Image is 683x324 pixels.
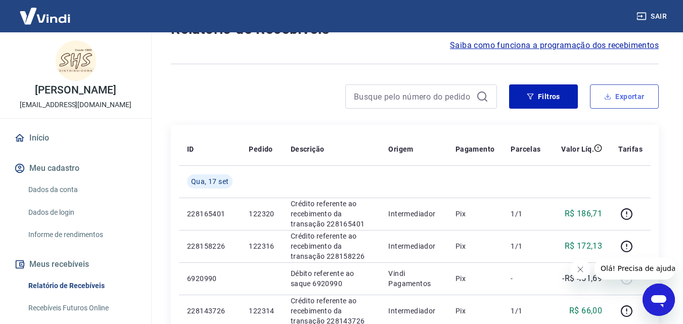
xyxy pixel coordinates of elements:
[191,176,229,187] span: Qua, 17 set
[291,199,373,229] p: Crédito referente ao recebimento da transação 228165401
[456,209,495,219] p: Pix
[456,144,495,154] p: Pagamento
[511,209,540,219] p: 1/1
[24,179,139,200] a: Dados da conta
[12,127,139,149] a: Início
[291,231,373,261] p: Crédito referente ao recebimento da transação 228158226
[456,306,495,316] p: Pix
[249,209,274,219] p: 122320
[388,241,439,251] p: Intermediador
[12,157,139,179] button: Meu cadastro
[618,144,643,154] p: Tarifas
[249,241,274,251] p: 122316
[388,268,439,289] p: Vindi Pagamentos
[249,306,274,316] p: 122314
[6,7,85,15] span: Olá! Precisa de ajuda?
[634,7,671,26] button: Sair
[187,241,233,251] p: 228158226
[56,40,96,81] img: 9ebf16b8-e23d-4c4e-a790-90555234a76e.jpeg
[388,306,439,316] p: Intermediador
[24,202,139,223] a: Dados de login
[20,100,131,110] p: [EMAIL_ADDRESS][DOMAIN_NAME]
[388,144,413,154] p: Origem
[456,241,495,251] p: Pix
[187,273,233,284] p: 6920990
[595,257,675,280] iframe: Mensagem da empresa
[509,84,578,109] button: Filtros
[12,1,78,31] img: Vindi
[450,39,659,52] a: Saiba como funciona a programação dos recebimentos
[590,84,659,109] button: Exportar
[24,275,139,296] a: Relatório de Recebíveis
[388,209,439,219] p: Intermediador
[24,224,139,245] a: Informe de rendimentos
[565,240,603,252] p: R$ 172,13
[187,209,233,219] p: 228165401
[511,273,540,284] p: -
[187,306,233,316] p: 228143726
[187,144,194,154] p: ID
[511,241,540,251] p: 1/1
[354,89,472,104] input: Busque pelo número do pedido
[249,144,272,154] p: Pedido
[565,208,603,220] p: R$ 186,71
[291,268,373,289] p: Débito referente ao saque 6920990
[561,144,594,154] p: Valor Líq.
[562,272,602,285] p: -R$ 451,69
[570,259,590,280] iframe: Fechar mensagem
[643,284,675,316] iframe: Botão para abrir a janela de mensagens
[511,144,540,154] p: Parcelas
[291,144,325,154] p: Descrição
[24,298,139,318] a: Recebíveis Futuros Online
[511,306,540,316] p: 1/1
[35,85,116,96] p: [PERSON_NAME]
[12,253,139,275] button: Meus recebíveis
[456,273,495,284] p: Pix
[569,305,602,317] p: R$ 66,00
